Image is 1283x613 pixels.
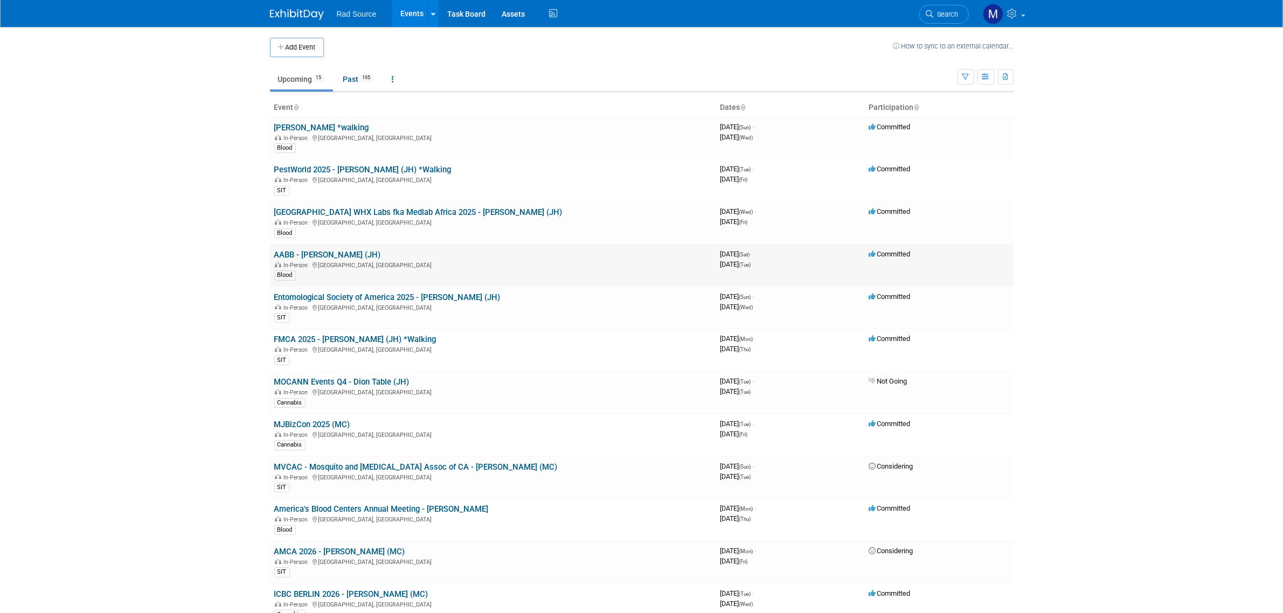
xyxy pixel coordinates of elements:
span: [DATE] [720,387,751,395]
span: [DATE] [720,504,757,512]
span: [DATE] [720,589,754,597]
div: SIT [274,186,290,196]
a: How to sync to an external calendar... [893,42,1014,50]
a: America's Blood Centers Annual Meeting - [PERSON_NAME] [274,504,489,514]
img: In-Person Event [275,135,281,140]
div: [GEOGRAPHIC_DATA], [GEOGRAPHIC_DATA] [274,387,712,396]
a: FMCA 2025 - [PERSON_NAME] (JH) *Walking [274,335,436,344]
div: Blood [274,228,296,238]
img: In-Person Event [275,559,281,564]
span: [DATE] [720,514,751,523]
span: (Wed) [739,304,753,310]
div: [GEOGRAPHIC_DATA], [GEOGRAPHIC_DATA] [274,133,712,142]
div: SIT [274,567,290,577]
span: [DATE] [720,175,748,183]
a: Sort by Event Name [294,103,299,112]
img: ExhibitDay [270,9,324,20]
span: [DATE] [720,335,757,343]
span: (Sun) [739,464,751,470]
span: [DATE] [720,260,751,268]
img: Melissa Conboy [983,4,1003,24]
img: In-Person Event [275,516,281,521]
span: (Tue) [739,389,751,395]
span: Not Going [869,377,907,385]
a: Search [919,5,969,24]
a: [GEOGRAPHIC_DATA] WHX Labs fka Medlab Africa 2025 - [PERSON_NAME] (JH) [274,207,563,217]
span: [DATE] [720,377,754,385]
a: MVCAC - Mosquito and [MEDICAL_DATA] Assoc of CA - [PERSON_NAME] (MC) [274,462,558,472]
span: [DATE] [720,420,754,428]
span: - [752,250,753,258]
a: Past195 [335,69,382,89]
div: Blood [274,525,296,535]
span: [DATE] [720,547,757,555]
span: - [755,335,757,343]
span: - [753,420,754,428]
img: In-Person Event [275,219,281,225]
span: [DATE] [720,207,757,215]
span: - [755,207,757,215]
span: [DATE] [720,250,753,258]
span: Committed [869,123,911,131]
img: In-Person Event [275,304,281,310]
span: (Fri) [739,219,748,225]
span: Considering [869,547,913,555]
span: - [755,504,757,512]
span: 15 [313,74,325,82]
span: Committed [869,250,911,258]
span: In-Person [284,474,311,481]
span: In-Person [284,177,311,184]
div: [GEOGRAPHIC_DATA], [GEOGRAPHIC_DATA] [274,175,712,184]
span: (Tue) [739,262,751,268]
div: [GEOGRAPHIC_DATA], [GEOGRAPHIC_DATA] [274,345,712,353]
img: In-Person Event [275,177,281,182]
span: [DATE] [720,557,748,565]
span: (Tue) [739,421,751,427]
div: Blood [274,270,296,280]
span: Committed [869,504,911,512]
div: Blood [274,143,296,153]
span: (Sun) [739,124,751,130]
span: - [753,462,754,470]
div: [GEOGRAPHIC_DATA], [GEOGRAPHIC_DATA] [274,600,712,608]
span: In-Person [284,304,311,311]
span: - [753,589,754,597]
span: [DATE] [720,600,753,608]
span: - [753,292,754,301]
a: AMCA 2026 - [PERSON_NAME] (MC) [274,547,405,556]
span: In-Person [284,431,311,438]
div: [GEOGRAPHIC_DATA], [GEOGRAPHIC_DATA] [274,472,712,481]
div: SIT [274,313,290,323]
a: Sort by Participation Type [914,103,919,112]
a: MOCANN Events Q4 - Dion Table (JH) [274,377,410,387]
span: Committed [869,165,911,173]
span: (Thu) [739,516,751,522]
img: In-Person Event [275,601,281,607]
div: [GEOGRAPHIC_DATA], [GEOGRAPHIC_DATA] [274,260,712,269]
span: (Wed) [739,601,753,607]
div: [GEOGRAPHIC_DATA], [GEOGRAPHIC_DATA] [274,557,712,566]
img: In-Person Event [275,431,281,437]
span: Search [934,10,959,18]
span: [DATE] [720,430,748,438]
div: [GEOGRAPHIC_DATA], [GEOGRAPHIC_DATA] [274,514,712,523]
a: ICBC BERLIN 2026 - [PERSON_NAME] (MC) [274,589,428,599]
a: Entomological Society of America 2025 - [PERSON_NAME] (JH) [274,292,501,302]
span: (Tue) [739,591,751,597]
span: In-Person [284,601,311,608]
span: (Fri) [739,177,748,183]
span: (Mon) [739,506,753,512]
span: In-Person [284,262,311,269]
span: Committed [869,589,911,597]
div: [GEOGRAPHIC_DATA], [GEOGRAPHIC_DATA] [274,303,712,311]
span: Committed [869,292,911,301]
div: Cannabis [274,398,306,408]
span: Committed [869,207,911,215]
span: (Tue) [739,379,751,385]
a: AABB - [PERSON_NAME] (JH) [274,250,381,260]
span: (Mon) [739,548,753,554]
span: (Sun) [739,294,751,300]
a: PestWorld 2025 - [PERSON_NAME] (JH) *Walking [274,165,452,175]
div: Cannabis [274,440,306,450]
th: Dates [716,99,865,117]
